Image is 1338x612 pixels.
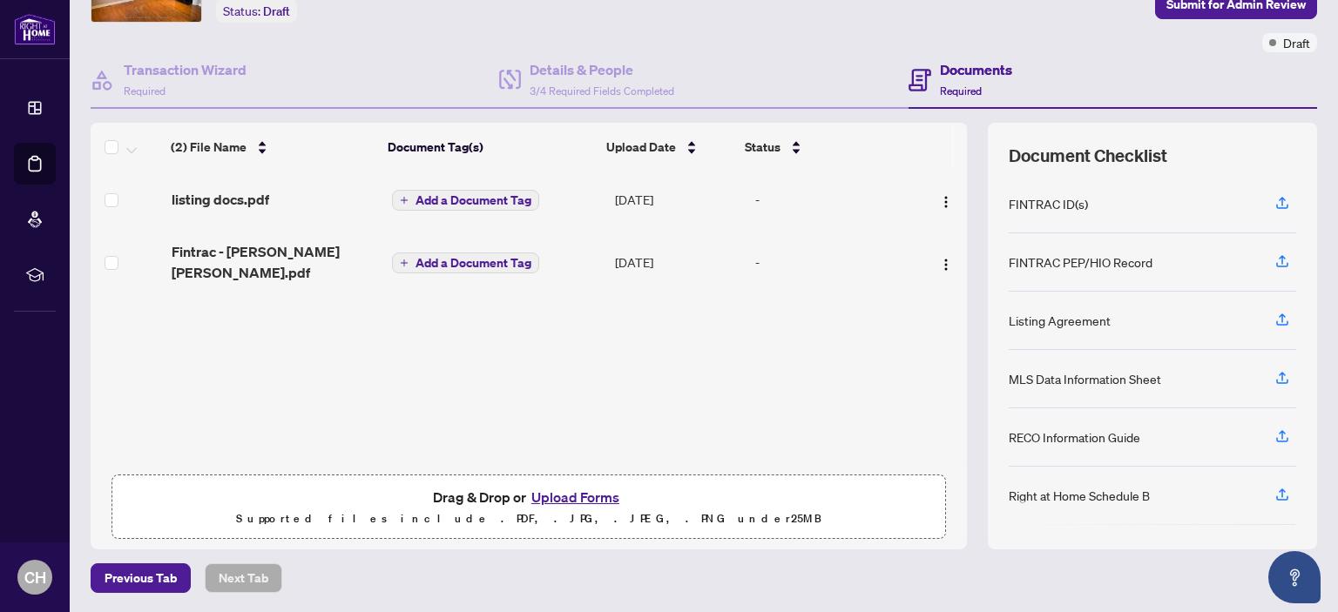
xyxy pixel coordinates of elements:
[738,123,906,171] th: Status
[14,13,56,45] img: logo
[939,258,953,272] img: Logo
[124,84,166,98] span: Required
[171,138,247,157] span: (2) File Name
[1009,369,1161,388] div: MLS Data Information Sheet
[381,123,600,171] th: Document Tag(s)
[205,563,282,593] button: Next Tab
[416,257,531,269] span: Add a Document Tag
[608,227,748,297] td: [DATE]
[1009,252,1152,272] div: FINTRAC PEP/HIO Record
[392,252,539,274] button: Add a Document Tag
[124,59,247,80] h4: Transaction Wizard
[112,475,945,540] span: Drag & Drop orUpload FormsSupported files include .PDF, .JPG, .JPEG, .PNG under25MB
[939,195,953,209] img: Logo
[392,189,539,212] button: Add a Document Tag
[932,185,960,213] button: Logo
[433,486,625,508] span: Drag & Drop or
[1009,194,1088,213] div: FINTRAC ID(s)
[400,196,409,205] span: plus
[172,189,269,210] span: listing docs.pdf
[1268,551,1321,603] button: Open asap
[105,564,177,592] span: Previous Tab
[416,194,531,206] span: Add a Document Tag
[530,84,674,98] span: 3/4 Required Fields Completed
[1009,311,1111,330] div: Listing Agreement
[1009,144,1167,168] span: Document Checklist
[263,3,290,19] span: Draft
[745,138,780,157] span: Status
[755,252,912,272] div: -
[530,59,674,80] h4: Details & People
[1283,33,1310,52] span: Draft
[392,252,539,273] button: Add a Document Tag
[24,565,46,589] span: CH
[91,563,191,593] button: Previous Tab
[940,59,1012,80] h4: Documents
[400,259,409,267] span: plus
[392,190,539,211] button: Add a Document Tag
[608,171,748,227] td: [DATE]
[1009,486,1150,505] div: Right at Home Schedule B
[606,138,676,157] span: Upload Date
[172,241,378,283] span: Fintrac - [PERSON_NAME] [PERSON_NAME].pdf
[932,248,960,276] button: Logo
[1009,427,1140,447] div: RECO Information Guide
[940,84,982,98] span: Required
[164,123,381,171] th: (2) File Name
[599,123,737,171] th: Upload Date
[123,508,935,529] p: Supported files include .PDF, .JPG, .JPEG, .PNG under 25 MB
[526,486,625,508] button: Upload Forms
[755,190,912,209] div: -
